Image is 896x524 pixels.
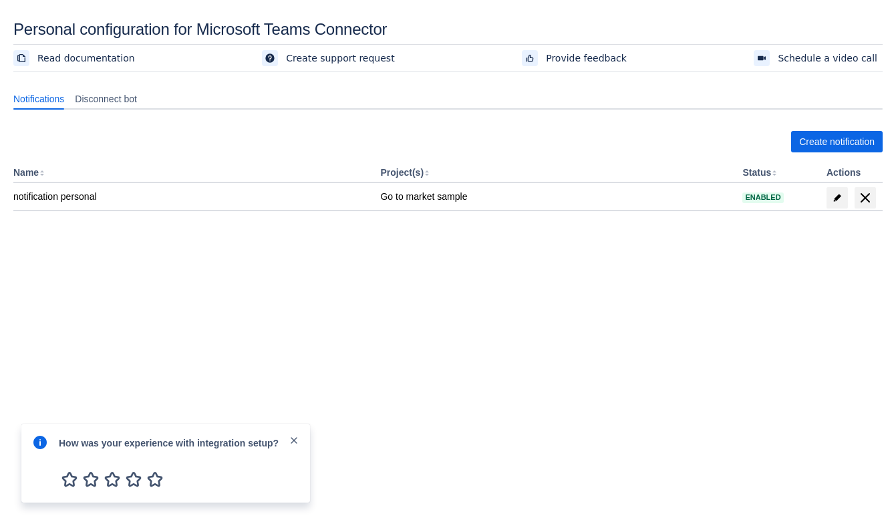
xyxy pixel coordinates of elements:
[857,190,873,206] span: delete
[821,163,883,183] th: Actions
[289,435,299,446] span: close
[13,167,39,178] button: Name
[123,469,144,490] span: 4
[262,50,400,66] a: Create support request
[13,20,883,39] div: Personal configuration for Microsoft Teams Connector
[799,131,875,152] span: Create notification
[13,92,64,106] span: Notifications
[16,53,27,63] span: documentation
[59,469,80,490] span: 1
[380,167,424,178] button: Project(s)
[522,50,632,66] a: Provide feedback
[778,51,877,65] span: Schedule a video call
[742,194,783,201] span: Enabled
[37,51,135,65] span: Read documentation
[265,53,275,63] span: support
[286,51,394,65] span: Create support request
[525,53,535,63] span: feedback
[791,131,883,152] button: Create notification
[754,50,883,66] a: Schedule a video call
[13,50,140,66] a: Read documentation
[102,469,123,490] span: 3
[546,51,627,65] span: Provide feedback
[75,92,137,106] span: Disconnect bot
[144,469,166,490] span: 5
[832,192,843,203] span: edit
[59,434,289,450] div: How was your experience with integration setup?
[742,167,771,178] button: Status
[13,190,369,203] div: notification personal
[380,190,732,203] div: Go to market sample
[32,434,48,450] span: info
[80,469,102,490] span: 2
[756,53,767,63] span: videoCall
